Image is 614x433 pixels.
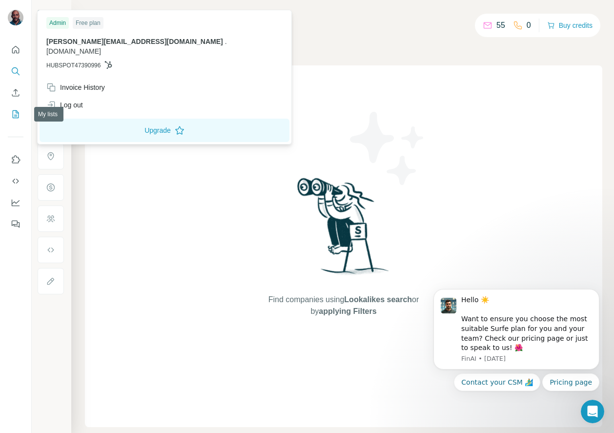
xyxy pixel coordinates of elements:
[8,151,23,168] button: Use Surfe on LinkedIn
[30,6,70,21] button: Show
[8,215,23,233] button: Feedback
[46,38,223,45] span: [PERSON_NAME][EMAIL_ADDRESS][DOMAIN_NAME]
[46,82,105,92] div: Invoice History
[46,17,69,29] div: Admin
[344,295,412,304] span: Lookalikes search
[293,175,394,284] img: Surfe Illustration - Woman searching with binoculars
[8,84,23,102] button: Enrich CSV
[319,307,376,315] span: applying Filters
[8,172,23,190] button: Use Surfe API
[419,257,614,407] iframe: Intercom notifications message
[8,41,23,59] button: Quick start
[46,47,101,55] span: [DOMAIN_NAME]
[40,119,289,142] button: Upgrade
[8,62,23,80] button: Search
[73,17,103,29] div: Free plan
[8,10,23,25] img: Avatar
[344,104,431,192] img: Surfe Illustration - Stars
[46,61,101,70] span: HUBSPOT47390996
[8,105,23,123] button: My lists
[581,400,604,423] iframe: Intercom live chat
[85,12,602,25] h4: Search
[496,20,505,31] p: 55
[266,294,422,317] span: Find companies using or by
[46,100,83,110] div: Log out
[547,19,593,32] button: Buy credits
[8,194,23,211] button: Dashboard
[527,20,531,31] p: 0
[225,38,227,45] span: .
